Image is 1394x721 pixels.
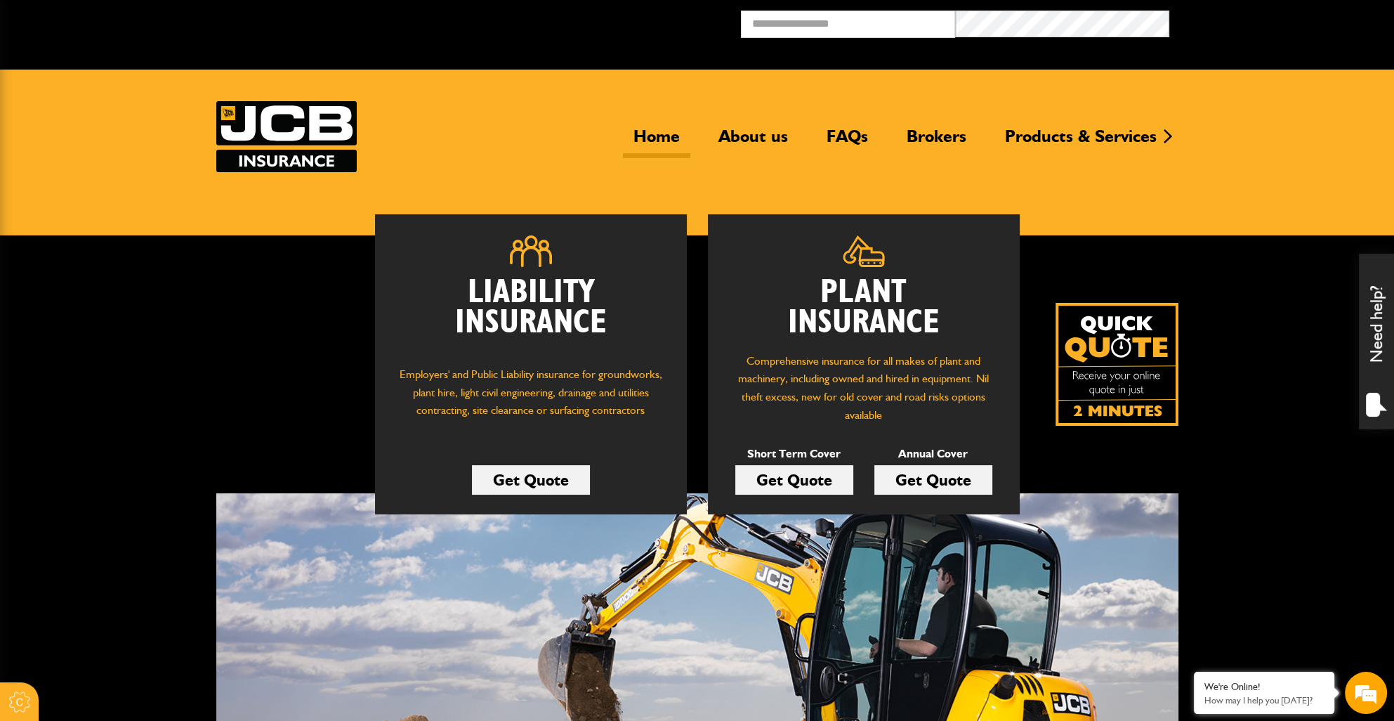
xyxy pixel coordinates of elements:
a: Products & Services [994,126,1167,158]
a: Get Quote [874,465,992,495]
div: We're Online! [1204,681,1324,693]
p: Annual Cover [874,445,992,463]
a: About us [708,126,798,158]
p: How may I help you today? [1204,695,1324,706]
a: Get Quote [472,465,590,495]
div: Minimize live chat window [230,7,264,41]
input: Enter your phone number [18,213,256,244]
a: Home [623,126,690,158]
div: Need help? [1359,254,1394,429]
a: JCB Insurance Services [216,101,357,172]
input: Enter your last name [18,130,256,161]
img: JCB Insurance Services logo [216,101,357,172]
h2: Liability Insurance [396,278,666,352]
a: Get Quote [735,465,853,495]
h2: Plant Insurance [729,278,999,338]
p: Short Term Cover [735,445,853,463]
a: FAQs [816,126,879,158]
img: d_20077148190_company_1631870298795_20077148190 [24,78,59,98]
p: Comprehensive insurance for all makes of plant and machinery, including owned and hired in equipm... [729,352,999,424]
img: Quick Quote [1056,303,1178,426]
input: Enter your email address [18,171,256,202]
a: Get your insurance quote isn just 2-minutes [1056,303,1178,426]
em: Start Chat [191,433,255,452]
div: Chat with us now [73,79,236,97]
button: Broker Login [1169,11,1383,32]
p: Employers' and Public Liability insurance for groundworks, plant hire, light civil engineering, d... [396,365,666,433]
a: Brokers [896,126,977,158]
textarea: Type your message and hit 'Enter' [18,254,256,421]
